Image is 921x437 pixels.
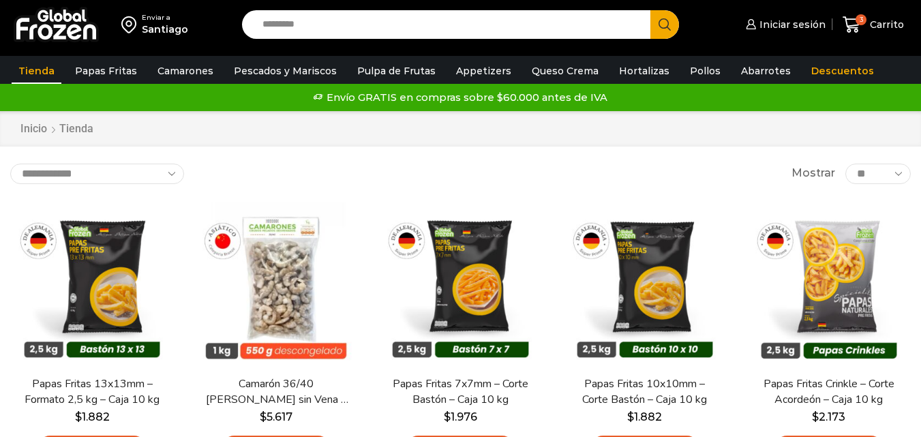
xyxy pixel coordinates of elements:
div: Enviar a [142,13,188,22]
a: Inicio [20,121,48,137]
a: Papas Fritas [68,58,144,84]
a: Pulpa de Frutas [350,58,442,84]
div: Santiago [142,22,188,36]
span: 3 [856,14,866,25]
span: $ [812,410,819,423]
a: Pollos [683,58,727,84]
a: Camarón 36/40 [PERSON_NAME] sin Vena – Bronze – Caja 10 kg [202,376,350,408]
a: Abarrotes [734,58,798,84]
span: $ [444,410,451,423]
span: $ [627,410,634,423]
bdi: 1.976 [444,410,477,423]
bdi: 1.882 [75,410,110,423]
span: Carrito [866,18,904,31]
a: Papas Fritas 7x7mm – Corte Bastón – Caja 10 kg [387,376,534,408]
a: Papas Fritas Crinkle – Corte Acordeón – Caja 10 kg [755,376,903,408]
nav: Breadcrumb [20,121,93,137]
a: Iniciar sesión [742,11,826,38]
a: Appetizers [449,58,518,84]
span: $ [75,410,82,423]
bdi: 2.173 [812,410,845,423]
a: Papas Fritas 13x13mm – Formato 2,5 kg – Caja 10 kg [18,376,166,408]
button: Search button [650,10,679,39]
span: Iniciar sesión [756,18,826,31]
bdi: 5.617 [260,410,292,423]
a: Descuentos [804,58,881,84]
select: Pedido de la tienda [10,164,184,184]
span: $ [260,410,267,423]
a: Papas Fritas 10x10mm – Corte Bastón – Caja 10 kg [571,376,719,408]
a: Camarones [151,58,220,84]
a: Tienda [12,58,61,84]
span: Mostrar [791,166,835,181]
img: address-field-icon.svg [121,13,142,36]
a: Hortalizas [612,58,676,84]
a: 3 Carrito [839,9,907,41]
a: Queso Crema [525,58,605,84]
h1: Tienda [59,122,93,135]
a: Pescados y Mariscos [227,58,344,84]
bdi: 1.882 [627,410,662,423]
